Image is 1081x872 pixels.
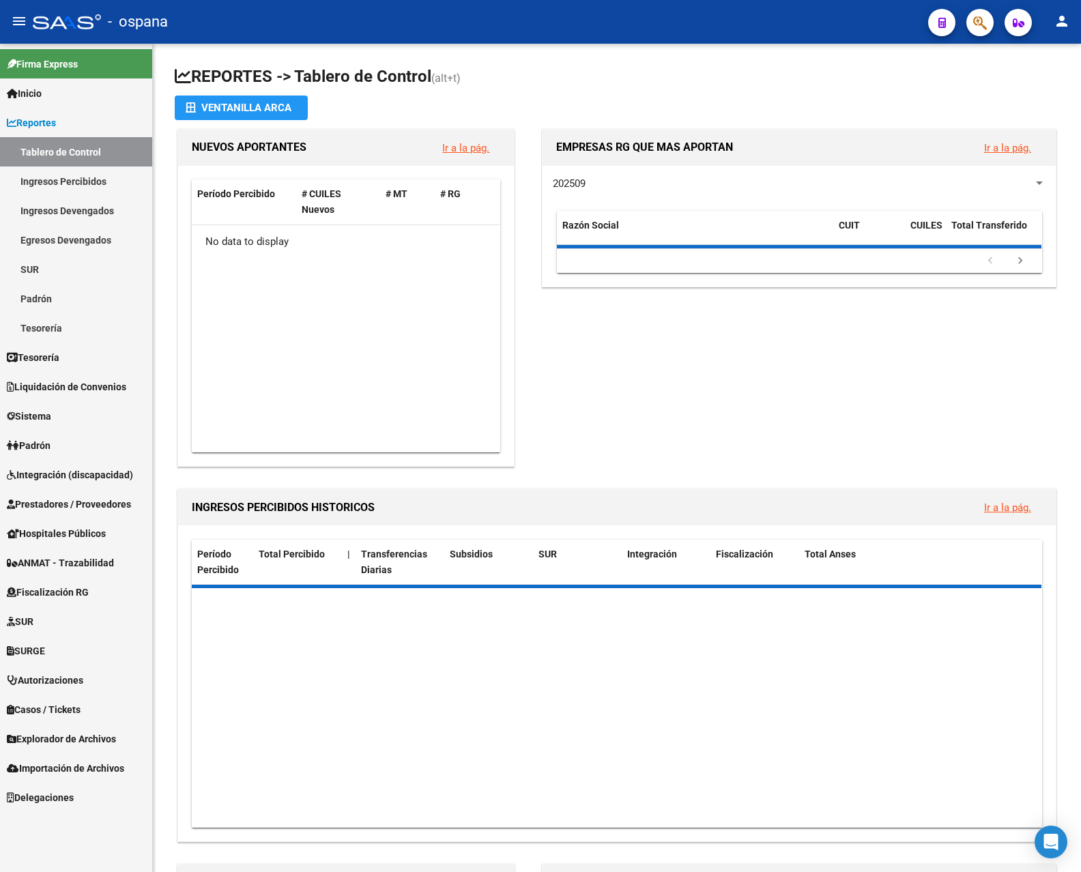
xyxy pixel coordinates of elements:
h1: REPORTES -> Tablero de Control [175,66,1059,89]
mat-icon: menu [11,13,27,29]
datatable-header-cell: Total Transferido [946,211,1041,256]
span: Total Percibido [259,549,325,559]
span: - ospana [108,7,168,37]
button: Ir a la pág. [973,495,1042,520]
datatable-header-cell: Período Percibido [192,540,253,585]
span: SUR [538,549,557,559]
span: Casos / Tickets [7,702,81,717]
a: Ir a la pág. [984,502,1031,514]
span: Sistema [7,409,51,424]
div: Open Intercom Messenger [1035,826,1067,858]
a: Ir a la pág. [442,142,489,154]
a: go to previous page [977,254,1003,269]
span: Transferencias Diarias [361,549,427,575]
span: CUILES [910,220,942,231]
span: SURGE [7,643,45,658]
span: Inicio [7,86,42,101]
span: Total Transferido [951,220,1027,231]
span: Total Anses [805,549,856,559]
datatable-header-cell: | [342,540,356,585]
span: INGRESOS PERCIBIDOS HISTORICOS [192,501,375,514]
datatable-header-cell: SUR [533,540,622,585]
span: Fiscalización RG [7,585,89,600]
datatable-header-cell: Total Anses [799,540,1031,585]
span: SUR [7,614,33,629]
span: Explorador de Archivos [7,731,116,746]
span: ANMAT - Trazabilidad [7,555,114,570]
a: Ir a la pág. [984,142,1031,154]
datatable-header-cell: Razón Social [557,211,833,256]
datatable-header-cell: Integración [622,540,710,585]
span: Tesorería [7,350,59,365]
span: Fiscalización [716,549,773,559]
span: Importación de Archivos [7,761,124,776]
button: Ir a la pág. [973,135,1042,160]
datatable-header-cell: CUIT [833,211,905,256]
datatable-header-cell: Fiscalización [710,540,799,585]
span: Firma Express [7,57,78,72]
span: Integración (discapacidad) [7,467,133,482]
a: go to next page [1007,254,1033,269]
span: # CUILES Nuevos [302,188,341,215]
datatable-header-cell: Período Percibido [192,179,296,224]
span: Período Percibido [197,188,275,199]
span: Delegaciones [7,790,74,805]
span: Subsidios [450,549,493,559]
datatable-header-cell: # CUILES Nuevos [296,179,380,224]
span: Período Percibido [197,549,239,575]
span: | [347,549,350,559]
div: No data to display [192,225,500,259]
span: Integración [627,549,677,559]
span: NUEVOS APORTANTES [192,141,306,154]
datatable-header-cell: Transferencias Diarias [356,540,444,585]
span: # MT [386,188,407,199]
div: Ventanilla ARCA [186,96,297,120]
button: Ir a la pág. [431,135,500,160]
span: 202509 [553,177,586,190]
datatable-header-cell: # MT [380,179,435,224]
datatable-header-cell: Subsidios [444,540,533,585]
span: Liquidación de Convenios [7,379,126,394]
span: (alt+t) [431,72,461,85]
datatable-header-cell: Total Percibido [253,540,342,585]
span: Autorizaciones [7,673,83,688]
span: Reportes [7,115,56,130]
span: Hospitales Públicos [7,526,106,541]
button: Ventanilla ARCA [175,96,308,120]
datatable-header-cell: # RG [435,179,489,224]
span: Razón Social [562,220,619,231]
span: Padrón [7,438,51,453]
span: # RG [440,188,461,199]
mat-icon: person [1054,13,1070,29]
datatable-header-cell: CUILES [905,211,946,256]
span: Prestadores / Proveedores [7,497,131,512]
span: CUIT [839,220,860,231]
span: EMPRESAS RG QUE MAS APORTAN [556,141,733,154]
